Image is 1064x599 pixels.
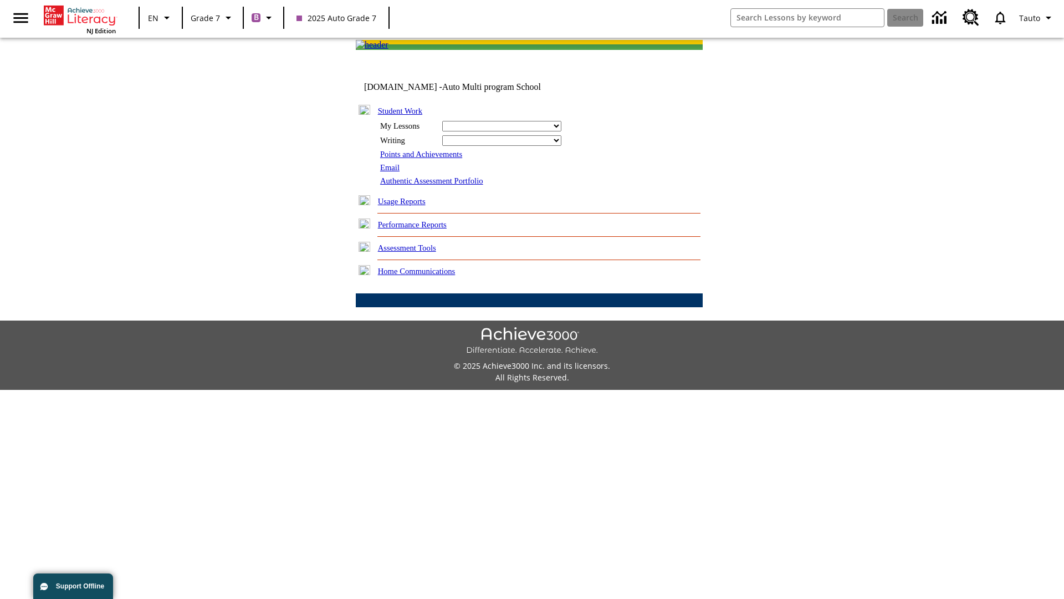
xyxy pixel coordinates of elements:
[380,176,483,185] a: Authentic Assessment Portfolio
[378,220,447,229] a: Performance Reports
[191,12,220,24] span: Grade 7
[378,267,456,276] a: Home Communications
[364,82,568,92] td: [DOMAIN_NAME] -
[378,106,422,115] a: Student Work
[296,12,376,24] span: 2025 Auto Grade 7
[378,197,426,206] a: Usage Reports
[186,8,239,28] button: Grade: Grade 7, Select a grade
[1019,12,1040,24] span: Tauto
[4,2,37,34] button: Open side menu
[359,105,370,115] img: minus.gif
[380,136,436,145] div: Writing
[442,82,541,92] nobr: Auto Multi program School
[356,40,388,50] img: header
[956,3,986,33] a: Resource Center, Will open in new tab
[466,327,598,356] img: Achieve3000 Differentiate Accelerate Achieve
[359,195,370,205] img: plus.gif
[1015,8,1060,28] button: Profile/Settings
[56,582,104,590] span: Support Offline
[380,150,462,159] a: Points and Achievements
[254,11,259,24] span: B
[86,27,116,35] span: NJ Edition
[378,243,436,252] a: Assessment Tools
[986,3,1015,32] a: Notifications
[143,8,178,28] button: Language: EN, Select a language
[359,219,370,229] img: plus.gif
[33,573,113,599] button: Support Offline
[359,265,370,275] img: plus.gif
[44,3,116,35] div: Home
[731,9,884,27] input: search field
[148,12,158,24] span: EN
[925,3,956,33] a: Data Center
[359,242,370,252] img: plus.gif
[247,8,280,28] button: Boost Class color is purple. Change class color
[380,163,400,172] a: Email
[380,121,436,131] div: My Lessons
